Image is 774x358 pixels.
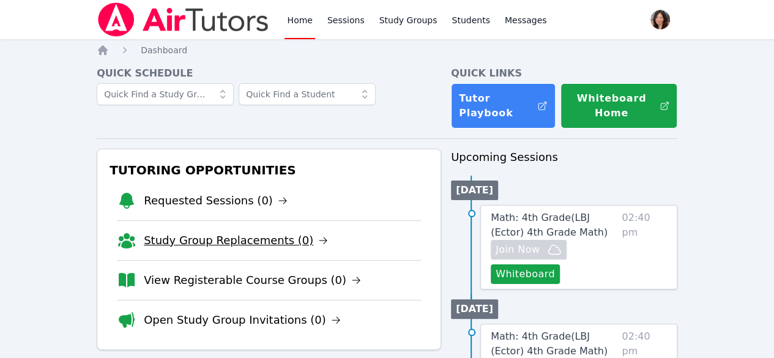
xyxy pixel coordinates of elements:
h3: Tutoring Opportunities [107,159,431,181]
span: Join Now [496,242,540,257]
a: Math: 4th Grade(LBJ (Ector) 4th Grade Math) [491,211,617,240]
span: Messages [505,14,547,26]
span: Math: 4th Grade ( LBJ (Ector) 4th Grade Math ) [491,330,608,357]
a: Study Group Replacements (0) [144,232,328,249]
h3: Upcoming Sessions [451,149,677,166]
a: Open Study Group Invitations (0) [144,311,341,329]
h4: Quick Links [451,66,677,81]
img: Air Tutors [97,2,270,37]
li: [DATE] [451,299,498,319]
button: Whiteboard [491,264,560,284]
button: Whiteboard Home [560,83,677,129]
button: Join Now [491,240,567,259]
h4: Quick Schedule [97,66,441,81]
input: Quick Find a Study Group [97,83,234,105]
span: 02:40 pm [622,211,667,284]
li: [DATE] [451,181,498,200]
a: View Registerable Course Groups (0) [144,272,361,289]
a: Dashboard [141,44,187,56]
span: Dashboard [141,45,187,55]
span: Math: 4th Grade ( LBJ (Ector) 4th Grade Math ) [491,212,608,238]
input: Quick Find a Student [239,83,376,105]
nav: Breadcrumb [97,44,677,56]
a: Tutor Playbook [451,83,556,129]
a: Requested Sessions (0) [144,192,288,209]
